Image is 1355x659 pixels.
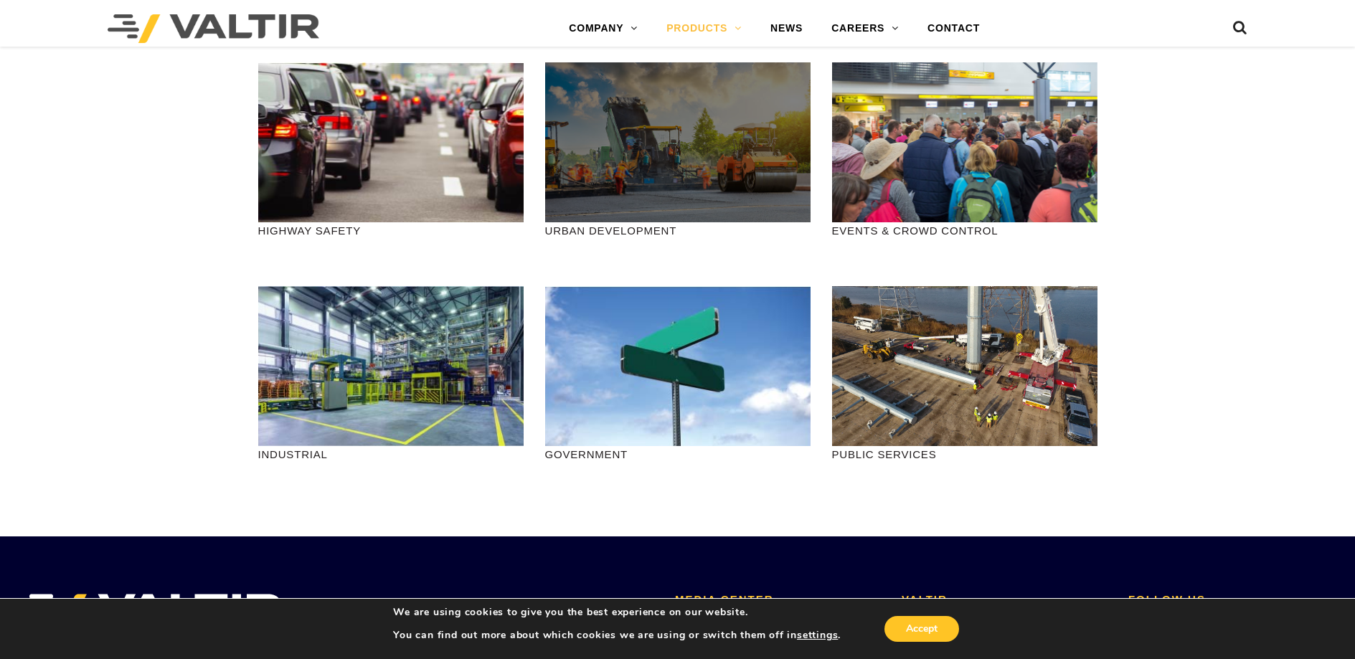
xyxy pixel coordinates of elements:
[832,446,1097,463] p: PUBLIC SERVICES
[902,594,1107,606] h2: VALTIR
[545,446,811,463] p: GOVERNMENT
[652,14,756,43] a: PRODUCTS
[913,14,994,43] a: CONTACT
[797,629,838,642] button: settings
[756,14,817,43] a: NEWS
[884,616,959,642] button: Accept
[393,606,841,619] p: We are using cookies to give you the best experience on our website.
[22,594,282,630] img: VALTIR
[258,446,524,463] p: INDUSTRIAL
[554,14,652,43] a: COMPANY
[393,629,841,642] p: You can find out more about which cookies we are using or switch them off in .
[545,222,811,239] p: URBAN DEVELOPMENT
[817,14,913,43] a: CAREERS
[1128,594,1333,606] h2: FOLLOW US
[108,14,319,43] img: Valtir
[258,222,524,239] p: HIGHWAY SAFETY
[832,222,1097,239] p: EVENTS & CROWD CONTROL
[675,594,880,606] h2: MEDIA CENTER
